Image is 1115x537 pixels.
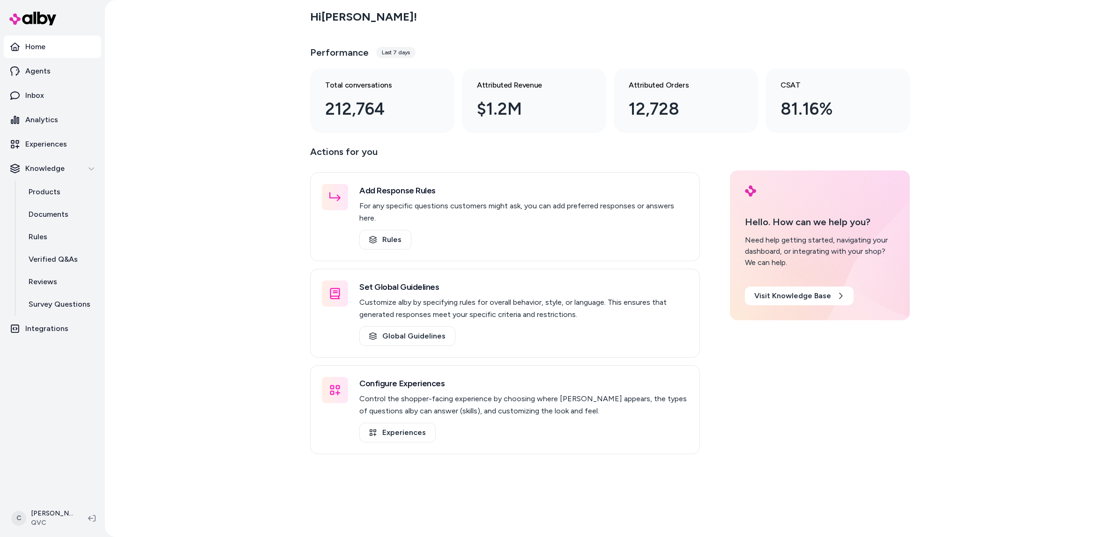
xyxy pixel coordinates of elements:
div: Need help getting started, navigating your dashboard, or integrating with your shop? We can help. [745,235,895,268]
a: Rules [19,226,101,248]
a: Reviews [19,271,101,293]
div: 12,728 [629,96,728,122]
a: Agents [4,60,101,82]
h3: Set Global Guidelines [359,280,688,294]
a: Inbox [4,84,101,107]
p: Verified Q&As [29,254,78,265]
a: Verified Q&As [19,248,101,271]
p: Documents [29,209,68,220]
h3: Add Response Rules [359,184,688,197]
p: Agents [25,66,51,77]
h3: Attributed Orders [629,80,728,91]
h3: Total conversations [325,80,424,91]
h2: Hi [PERSON_NAME] ! [310,10,417,24]
p: Home [25,41,45,52]
div: 212,764 [325,96,424,122]
p: Hello. How can we help you? [745,215,895,229]
a: Integrations [4,317,101,340]
p: Experiences [25,139,67,150]
p: Inbox [25,90,44,101]
h3: Performance [310,46,369,59]
h3: Configure Experiences [359,377,688,390]
a: Rules [359,230,411,250]
p: Products [29,186,60,198]
a: Attributed Orders 12,728 [614,68,758,133]
a: Home [4,36,101,58]
p: Rules [29,231,47,243]
p: Actions for you [310,144,700,167]
div: $1.2M [477,96,576,122]
a: Total conversations 212,764 [310,68,454,133]
p: For any specific questions customers might ask, you can add preferred responses or answers here. [359,200,688,224]
span: C [11,511,26,526]
img: alby Logo [9,12,56,25]
a: Visit Knowledge Base [745,287,854,305]
button: Knowledge [4,157,101,180]
p: Knowledge [25,163,65,174]
p: Analytics [25,114,58,125]
a: Global Guidelines [359,326,455,346]
p: Control the shopper-facing experience by choosing where [PERSON_NAME] appears, the types of quest... [359,393,688,417]
h3: CSAT [780,80,880,91]
div: Last 7 days [376,47,416,58]
p: [PERSON_NAME] [31,509,73,518]
p: Survey Questions [29,299,90,310]
span: QVC [31,518,73,528]
p: Reviews [29,276,57,287]
h3: Attributed Revenue [477,80,576,91]
a: Products [19,181,101,203]
a: Analytics [4,109,101,131]
p: Customize alby by specifying rules for overall behavior, style, or language. This ensures that ge... [359,296,688,321]
a: Experiences [4,133,101,155]
p: Integrations [25,323,68,334]
a: Documents [19,203,101,226]
img: alby Logo [745,185,756,197]
div: 81.16% [780,96,880,122]
a: CSAT 81.16% [766,68,910,133]
button: C[PERSON_NAME]QVC [6,503,81,533]
a: Attributed Revenue $1.2M [462,68,606,133]
a: Experiences [359,423,436,442]
a: Survey Questions [19,293,101,316]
